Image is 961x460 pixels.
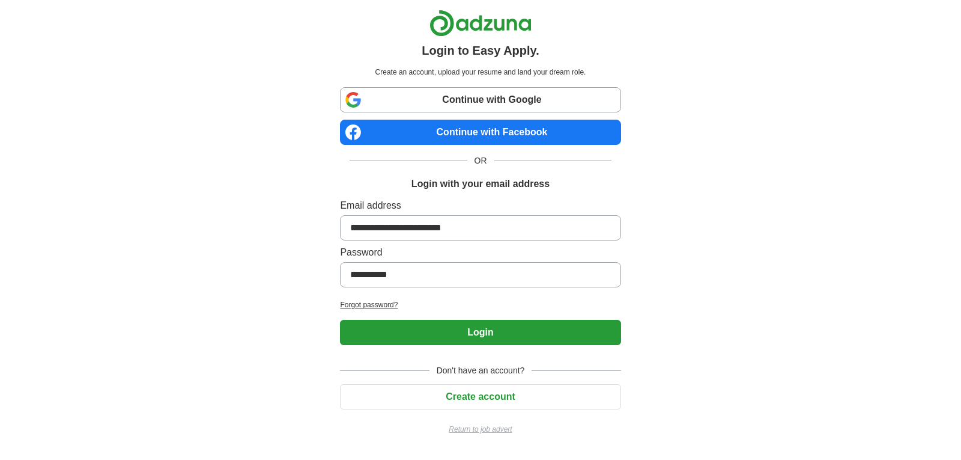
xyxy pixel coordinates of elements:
span: OR [467,155,494,167]
label: Password [340,245,620,260]
h1: Login with your email address [411,177,550,191]
a: Forgot password? [340,299,620,310]
a: Create account [340,391,620,402]
label: Email address [340,198,620,213]
a: Return to job advert [340,424,620,435]
button: Create account [340,384,620,409]
p: Create an account, upload your resume and land your dream role. [342,67,618,78]
button: Login [340,320,620,345]
img: Adzuna logo [429,10,532,37]
a: Continue with Google [340,87,620,112]
h1: Login to Easy Apply. [422,41,539,60]
span: Don't have an account? [429,364,532,377]
a: Continue with Facebook [340,120,620,145]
